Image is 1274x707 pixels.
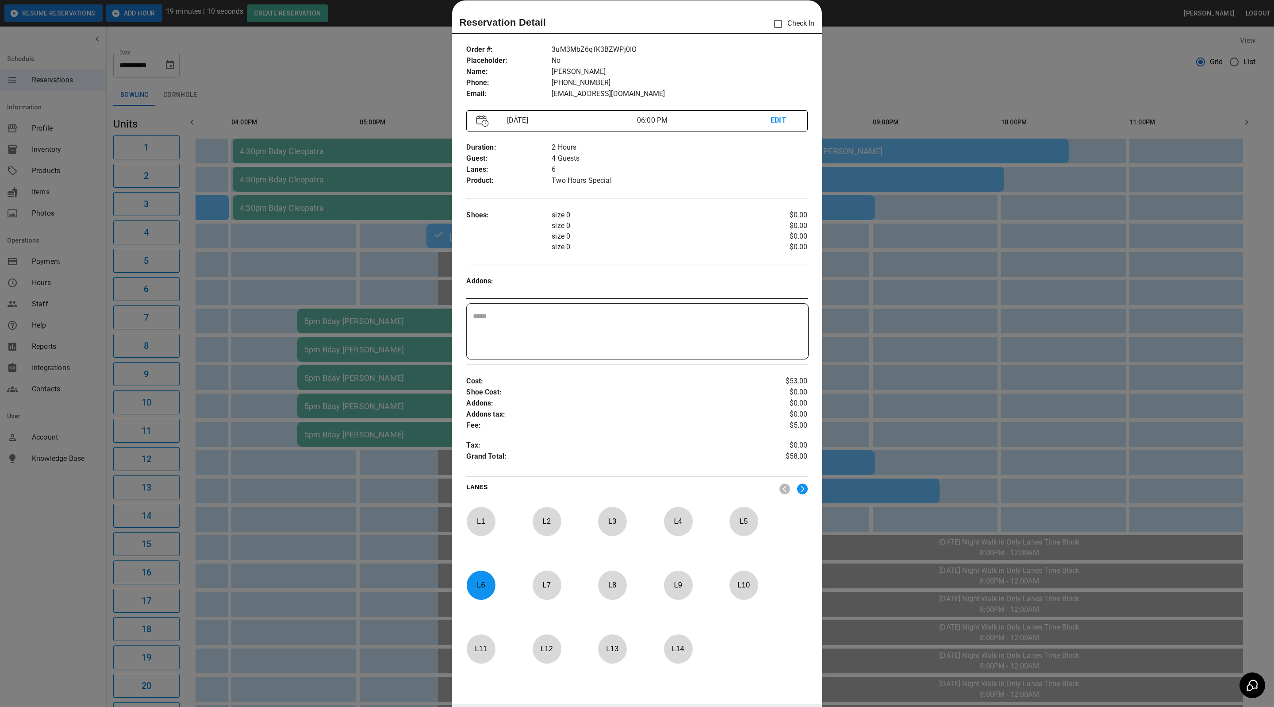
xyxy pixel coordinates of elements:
p: L 5 [729,511,758,532]
p: Shoes : [466,210,552,221]
p: [DATE] [503,115,637,126]
p: Guest : [466,153,552,164]
p: Check In [769,15,814,33]
p: L 10 [729,575,758,595]
p: $0.00 [751,220,808,231]
p: Grand Total : [466,451,751,464]
p: Lanes : [466,164,552,175]
p: L 6 [466,575,495,595]
p: L 7 [532,575,561,595]
p: L 2 [532,511,561,532]
p: Addons : [466,276,552,287]
p: Cost : [466,376,751,387]
p: L 4 [664,511,693,532]
p: Addons tax : [466,409,751,420]
p: size 0 [552,210,751,220]
p: 6 [552,164,807,175]
p: Name : [466,66,552,77]
p: size 0 [552,242,751,252]
p: LANES [466,483,772,495]
p: 06:00 PM [637,115,771,126]
p: [PERSON_NAME] [552,66,807,77]
img: right.svg [797,483,808,495]
p: L 14 [664,638,693,659]
p: [PHONE_NUMBER] [552,77,807,89]
p: $5.00 [751,420,808,431]
p: 4 Guests [552,153,807,164]
p: L 8 [598,575,627,595]
p: Duration : [466,142,552,153]
p: L 13 [598,638,627,659]
p: L 9 [664,575,693,595]
p: 3uM3MbZ6qfK3BZWPj0IO [552,44,807,55]
p: Fee : [466,420,751,431]
p: Tax : [466,440,751,451]
p: Order # : [466,44,552,55]
p: $0.00 [751,387,808,398]
p: $58.00 [751,451,808,464]
p: size 0 [552,220,751,231]
p: 2 Hours [552,142,807,153]
p: Addons : [466,398,751,409]
p: $53.00 [751,376,808,387]
p: Reservation Detail [459,15,546,30]
p: Two Hours Special [552,175,807,186]
p: L 12 [532,638,561,659]
p: Product : [466,175,552,186]
p: Email : [466,89,552,100]
p: $0.00 [751,409,808,420]
p: Placeholder : [466,55,552,66]
img: nav_left.svg [779,483,790,495]
p: [EMAIL_ADDRESS][DOMAIN_NAME] [552,89,807,100]
p: $0.00 [751,210,808,220]
p: $0.00 [751,398,808,409]
p: No [552,55,807,66]
p: L 3 [598,511,627,532]
p: size 0 [552,231,751,242]
p: L 1 [466,511,495,532]
p: L 11 [466,638,495,659]
p: EDIT [771,115,797,126]
img: Vector [476,115,489,127]
p: Phone : [466,77,552,89]
p: $0.00 [751,440,808,451]
p: $0.00 [751,242,808,252]
p: Shoe Cost : [466,387,751,398]
p: $0.00 [751,231,808,242]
